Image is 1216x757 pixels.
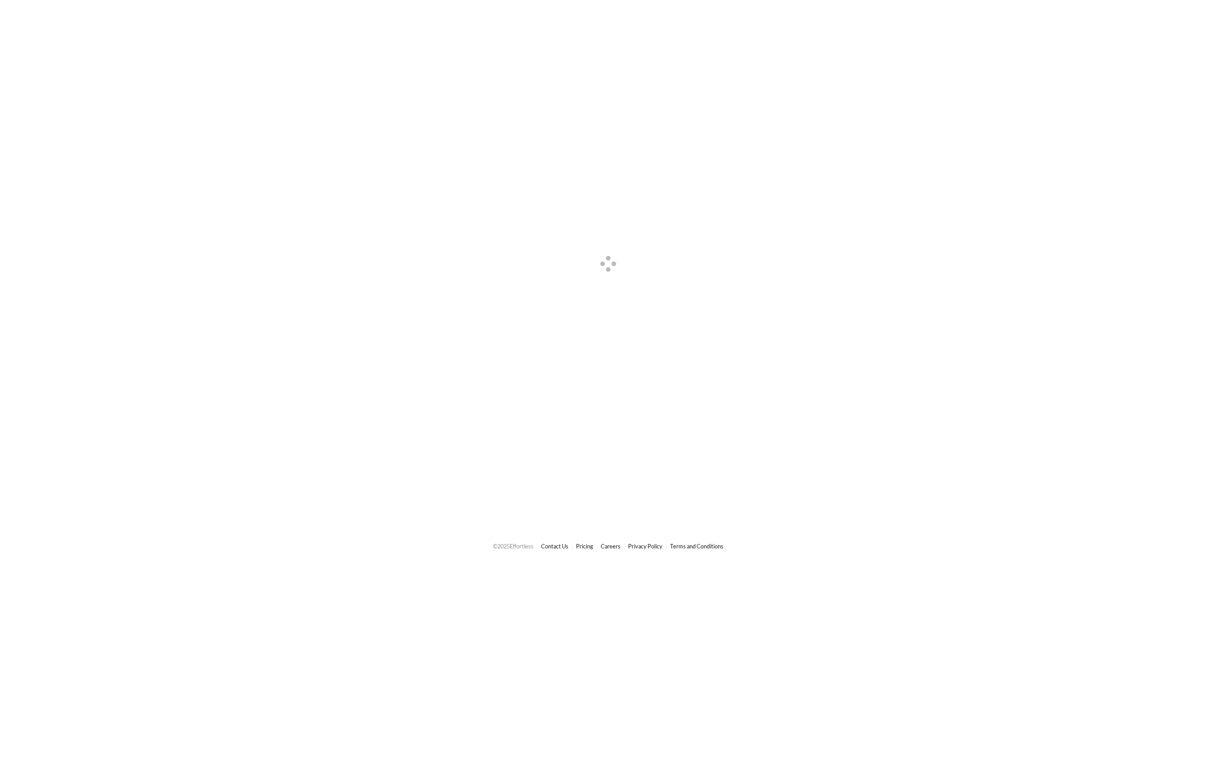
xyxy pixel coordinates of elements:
[670,543,724,550] a: Terms and Conditions
[576,543,593,550] a: Pricing
[601,543,621,550] a: Careers
[493,543,534,550] span: © 2025 Effortless
[628,543,663,550] a: Privacy Policy
[541,543,568,550] a: Contact Us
